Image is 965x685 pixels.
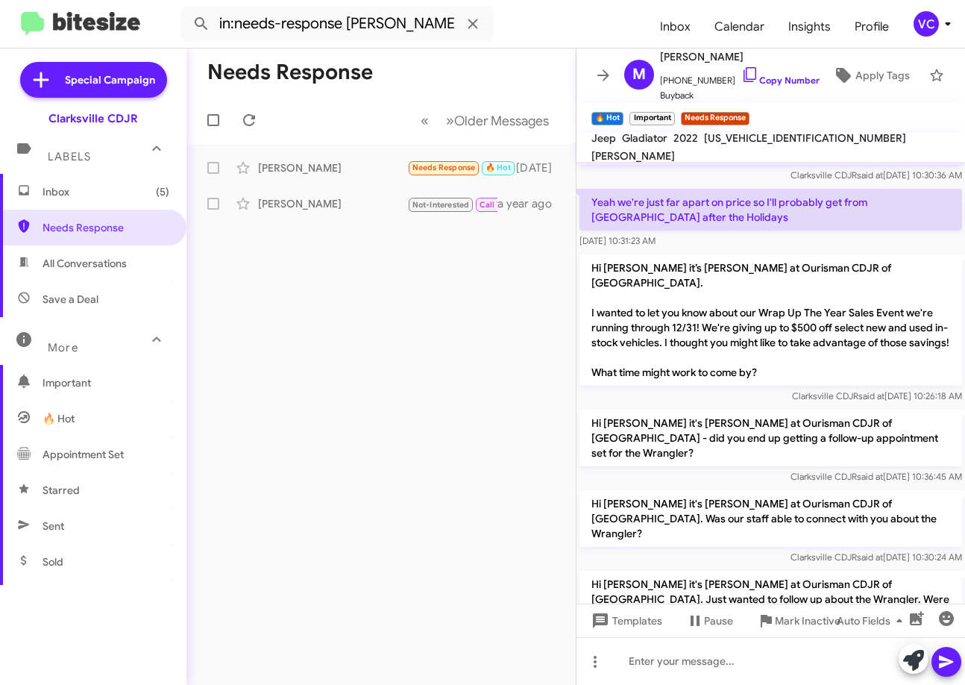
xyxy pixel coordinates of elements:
span: Appointment Set [43,447,124,462]
button: Next [437,105,558,136]
small: Needs Response [681,112,749,125]
p: Hi [PERSON_NAME] it’s [PERSON_NAME] at Ourisman CDJR of [GEOGRAPHIC_DATA]. I wanted to let you kn... [579,254,962,386]
span: Jeep [591,131,616,145]
button: Previous [412,105,438,136]
span: [US_VEHICLE_IDENTIFICATION_NUMBER] [704,131,906,145]
a: Inbox [648,5,702,49]
span: Clarksville CDJR [DATE] 10:30:24 AM [790,551,962,563]
span: Labels [48,150,91,163]
span: Sent [43,519,64,534]
span: said at [857,551,883,563]
a: Profile [843,5,901,49]
span: Inbox [43,184,169,199]
span: Clarksville CDJR [DATE] 10:26:18 AM [792,390,962,401]
span: « [421,111,429,130]
a: Copy Number [741,75,820,86]
span: Pause [704,607,733,634]
span: said at [858,390,884,401]
span: » [446,111,454,130]
span: Special Campaign [65,72,155,87]
a: Calendar [702,5,776,49]
small: 🔥 Hot [591,112,623,125]
span: 🔥 Hot [485,163,511,172]
span: Needs Response [412,163,476,172]
span: Needs Response [43,220,169,235]
div: [PERSON_NAME] [258,196,407,211]
div: That's gone [407,159,516,176]
span: [DATE] 10:31:23 AM [579,235,656,246]
nav: Page navigation example [412,105,558,136]
button: Templates [576,607,674,634]
span: Templates [588,607,662,634]
input: Search [180,6,494,42]
button: Apply Tags [820,62,922,89]
span: Gladiator [622,131,667,145]
div: Inbound Call [407,194,497,213]
span: 2022 [673,131,698,145]
p: Hi [PERSON_NAME] it's [PERSON_NAME] at Ourisman CDJR of [GEOGRAPHIC_DATA]. Was our staff able to ... [579,490,962,547]
span: More [48,341,78,354]
div: VC [914,11,939,37]
span: Clarksville CDJR [DATE] 10:30:36 AM [790,169,962,181]
div: Clarksville CDJR [48,111,138,126]
div: [DATE] [516,160,564,175]
p: Yeah we're just far apart on price so I'll probably get from [GEOGRAPHIC_DATA] after the Holidays [579,189,962,231]
button: VC [901,11,949,37]
span: said at [857,169,883,181]
button: Pause [674,607,745,634]
button: Auto Fields [825,607,920,634]
span: All Conversations [43,256,127,271]
span: M [632,63,646,87]
span: Older Messages [454,113,549,129]
p: Hi [PERSON_NAME] it's [PERSON_NAME] at Ourisman CDJR of [GEOGRAPHIC_DATA]. Just wanted to follow ... [579,571,962,628]
div: a year ago [497,196,564,211]
span: Not-Interested [412,200,470,210]
span: [PERSON_NAME] [660,48,820,66]
a: Special Campaign [20,62,167,98]
span: Starred [43,483,80,498]
a: Insights [776,5,843,49]
span: [PERSON_NAME] [591,149,675,163]
small: Important [629,112,674,125]
span: Auto Fields [837,607,908,634]
span: Sold [43,554,63,569]
span: Apply Tags [855,62,910,89]
span: Call Them [480,200,518,210]
p: Hi [PERSON_NAME] it's [PERSON_NAME] at Ourisman CDJR of [GEOGRAPHIC_DATA] - did you end up gettin... [579,410,962,466]
span: Buyback [660,88,820,103]
span: Mark Inactive [775,607,840,634]
span: Important [43,375,169,390]
span: Clarksville CDJR [DATE] 10:36:45 AM [790,471,962,482]
h1: Needs Response [207,60,373,84]
span: Save a Deal [43,292,98,307]
div: [PERSON_NAME] [258,160,407,175]
span: said at [857,471,883,482]
span: (5) [156,184,169,199]
span: [PHONE_NUMBER] [660,66,820,88]
button: Mark Inactive [745,607,852,634]
span: 🔥 Hot [43,411,75,426]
